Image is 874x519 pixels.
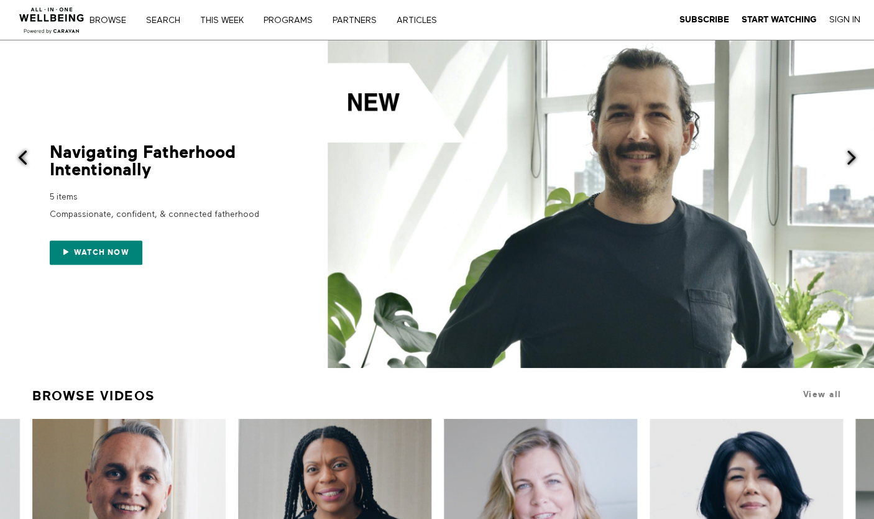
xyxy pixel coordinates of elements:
a: PARTNERS [328,16,390,25]
a: Search [142,16,193,25]
a: Sign In [829,14,860,25]
strong: Subscribe [679,15,729,24]
a: Start Watching [742,14,817,25]
a: Browse Videos [32,383,155,409]
nav: Primary [98,14,462,26]
strong: Start Watching [742,15,817,24]
a: Browse [85,16,139,25]
a: View all [803,390,841,399]
a: Subscribe [679,14,729,25]
a: THIS WEEK [196,16,257,25]
a: PROGRAMS [259,16,326,25]
a: ARTICLES [392,16,450,25]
